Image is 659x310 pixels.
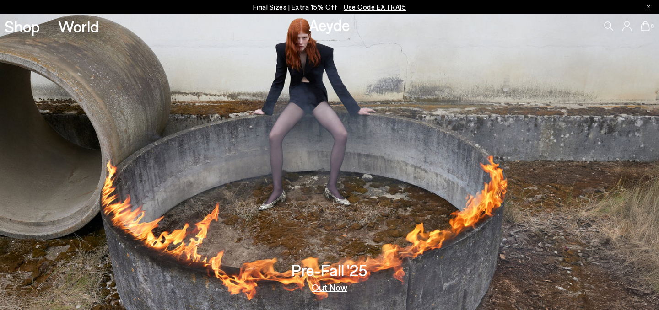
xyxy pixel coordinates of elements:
[641,21,650,31] a: 0
[58,18,99,34] a: World
[312,283,347,292] a: Out Now
[650,24,654,29] span: 0
[292,262,367,278] h3: Pre-Fall '25
[309,15,350,34] a: Aeyde
[344,3,406,11] span: Navigate to /collections/ss25-final-sizes
[5,18,40,34] a: Shop
[253,1,406,13] p: Final Sizes | Extra 15% Off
